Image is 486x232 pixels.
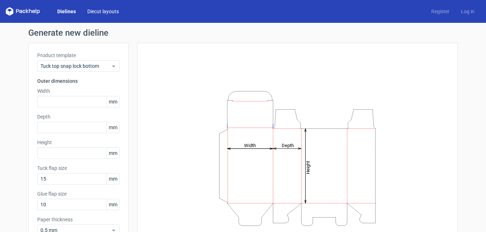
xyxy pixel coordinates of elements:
span: mm [107,122,119,133]
label: Tuck flap size [37,165,120,172]
h1: Generate new dieline [28,29,458,37]
tspan: Depth [282,142,294,148]
label: Height [37,139,120,146]
span: mm [107,96,119,107]
a: Register [426,8,455,15]
a: Diecut layouts [82,8,125,15]
span: mm [107,199,119,210]
span: Tuck top snap lock bottom [40,62,111,70]
tspan: Height [305,161,311,174]
a: Dielines [52,8,82,15]
label: Paper thickness [37,216,120,223]
span: mm [107,148,119,158]
tspan: Width [244,142,256,148]
a: Log in [455,8,480,15]
label: Depth [37,113,120,120]
label: Glue flap size [37,190,120,197]
span: mm [107,173,119,184]
label: Product template [37,52,120,59]
h3: Outer dimensions [37,77,120,85]
label: Width [37,87,120,95]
